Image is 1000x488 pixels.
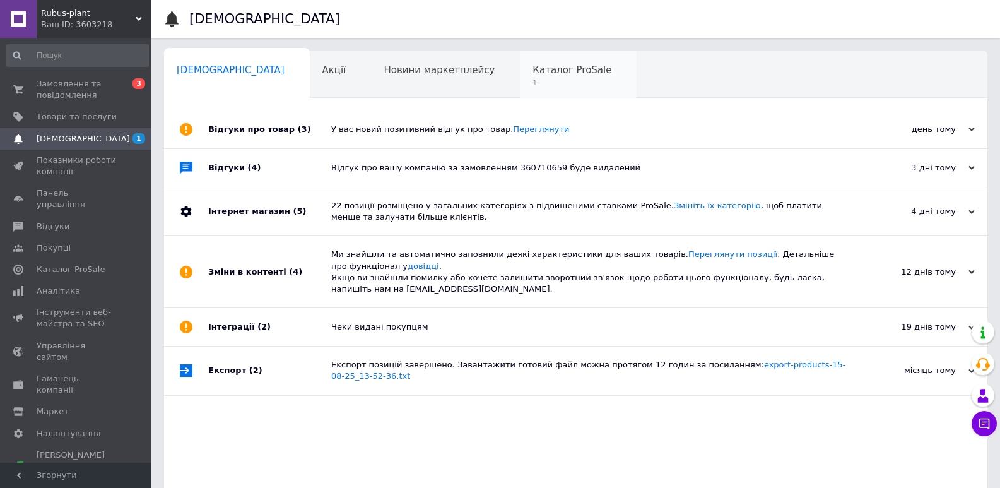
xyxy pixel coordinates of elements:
[37,340,117,363] span: Управління сайтом
[208,236,331,307] div: Зміни в контенті
[37,111,117,122] span: Товари та послуги
[849,162,975,174] div: 3 дні тому
[849,365,975,376] div: місяць тому
[37,78,117,101] span: Замовлення та повідомлення
[331,359,849,382] div: Експорт позицій завершено. Завантажити готовий файл можна протягом 12 годин за посиланням:
[849,266,975,278] div: 12 днів тому
[177,64,285,76] span: [DEMOGRAPHIC_DATA]
[37,264,105,275] span: Каталог ProSale
[331,321,849,333] div: Чеки видані покупцям
[849,206,975,217] div: 4 дні тому
[298,124,311,134] span: (3)
[972,411,997,436] button: Чат з покупцем
[688,249,777,259] a: Переглянути позиції
[849,124,975,135] div: день тому
[37,155,117,177] span: Показники роботи компанії
[331,249,849,295] div: Ми знайшли та автоматично заповнили деякі характеристики для ваших товарів. . Детальніше про функ...
[37,221,69,232] span: Відгуки
[37,242,71,254] span: Покупці
[331,124,849,135] div: У вас новий позитивний відгук про товар.
[532,64,611,76] span: Каталог ProSale
[408,261,439,271] a: довідці
[532,78,611,88] span: 1
[513,124,569,134] a: Переглянути
[289,267,302,277] span: (4)
[37,307,117,330] span: Інструменти веб-майстра та SEO
[208,110,331,148] div: Відгуки про товар
[41,8,136,19] span: Rubus-plant
[384,64,495,76] span: Новини маркетплейсу
[37,428,101,439] span: Налаштування
[37,133,130,145] span: [DEMOGRAPHIC_DATA]
[674,201,761,210] a: Змініть їх категорію
[37,285,80,297] span: Аналітика
[257,322,271,331] span: (2)
[37,449,117,484] span: [PERSON_NAME] та рахунки
[37,373,117,396] span: Гаманець компанії
[132,78,145,89] span: 3
[6,44,149,67] input: Пошук
[248,163,261,172] span: (4)
[41,19,151,30] div: Ваш ID: 3603218
[208,149,331,187] div: Відгуки
[849,321,975,333] div: 19 днів тому
[208,187,331,235] div: Інтернет магазин
[189,11,340,27] h1: [DEMOGRAPHIC_DATA]
[293,206,306,216] span: (5)
[37,187,117,210] span: Панель управління
[331,162,849,174] div: Відгук про вашу компанію за замовленням 360710659 буде видалений
[208,347,331,395] div: Експорт
[132,133,145,144] span: 1
[331,200,849,223] div: 22 позиції розміщено у загальних категоріях з підвищеними ставками ProSale. , щоб платити менше т...
[37,406,69,417] span: Маркет
[322,64,346,76] span: Акції
[249,366,262,375] span: (2)
[208,308,331,346] div: Інтеграції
